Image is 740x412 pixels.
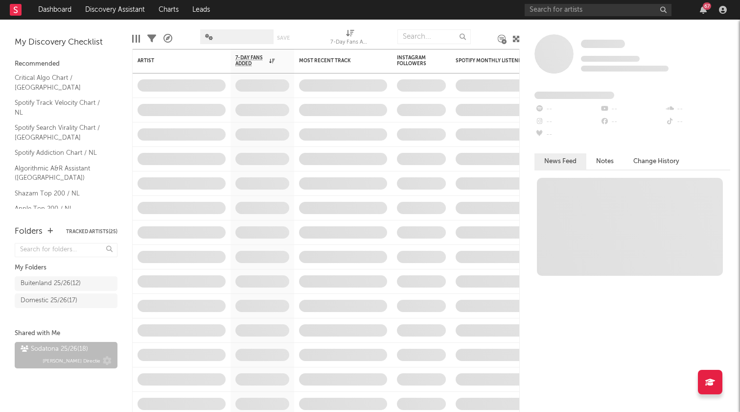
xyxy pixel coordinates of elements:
div: Recommended [15,58,117,70]
div: Edit Columns [132,24,140,53]
a: Buitenland 25/26(12) [15,276,117,291]
a: Sodatona 25/26(18)[PERSON_NAME] Directie [15,342,117,368]
div: -- [665,103,730,116]
button: Save [277,35,290,41]
span: Fans Added by Platform [534,92,614,99]
a: Spotify Addiction Chart / NL [15,147,108,158]
a: Some Artist [581,39,625,49]
input: Search for folders... [15,243,117,257]
button: Notes [586,153,624,170]
div: Domestic 25/26 ( 17 ) [21,295,77,307]
div: 7-Day Fans Added (7-Day Fans Added) [330,37,370,48]
a: Spotify Track Velocity Chart / NL [15,97,108,118]
a: Spotify Search Virality Chart / [GEOGRAPHIC_DATA] [15,122,108,143]
div: My Folders [15,262,117,274]
div: -- [534,128,600,141]
a: Apple Top 200 / NL [15,203,108,214]
input: Search... [397,29,471,44]
span: 0 fans last week [581,66,669,72]
a: Algorithmic A&R Assistant ([GEOGRAPHIC_DATA]) [15,163,108,183]
div: -- [600,116,665,128]
div: Spotify Monthly Listeners [456,58,529,64]
div: My Discovery Checklist [15,37,117,48]
a: Shazam Top 200 / NL [15,188,108,199]
div: Shared with Me [15,328,117,339]
div: Most Recent Track [299,58,372,64]
a: Domestic 25/26(17) [15,293,117,308]
div: -- [534,103,600,116]
button: 67 [700,6,707,14]
div: 67 [703,2,711,10]
button: Tracked Artists(25) [66,229,117,234]
div: -- [534,116,600,128]
div: -- [665,116,730,128]
a: Critical Algo Chart / [GEOGRAPHIC_DATA] [15,73,108,93]
div: Buitenland 25/26 ( 12 ) [21,278,81,290]
button: Change History [624,153,689,170]
span: Tracking Since: [DATE] [581,56,640,62]
span: [PERSON_NAME] Directie [43,355,100,367]
div: A&R Pipeline [163,24,172,53]
div: Sodatona 25/26 ( 18 ) [21,343,88,355]
span: Some Artist [581,40,625,48]
span: 7-Day Fans Added [235,55,267,67]
div: Instagram Followers [397,55,431,67]
div: Filters [147,24,156,53]
input: Search for artists [525,4,671,16]
div: -- [600,103,665,116]
button: News Feed [534,153,586,170]
div: Artist [138,58,211,64]
div: Folders [15,226,43,238]
div: 7-Day Fans Added (7-Day Fans Added) [330,24,370,53]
